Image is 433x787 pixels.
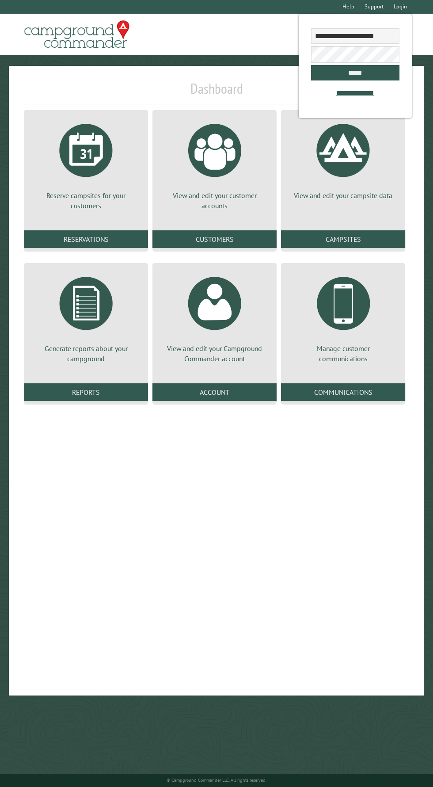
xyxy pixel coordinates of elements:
[292,191,395,200] p: View and edit your campsite data
[163,344,266,363] p: View and edit your Campground Commander account
[163,117,266,210] a: View and edit your customer accounts
[24,230,148,248] a: Reservations
[34,270,137,363] a: Generate reports about your campground
[163,191,266,210] p: View and edit your customer accounts
[292,344,395,363] p: Manage customer communications
[167,777,266,783] small: © Campground Commander LLC. All rights reserved.
[281,383,405,401] a: Communications
[152,230,277,248] a: Customers
[22,17,132,52] img: Campground Commander
[34,344,137,363] p: Generate reports about your campground
[22,80,411,104] h1: Dashboard
[292,117,395,200] a: View and edit your campsite data
[24,383,148,401] a: Reports
[292,270,395,363] a: Manage customer communications
[281,230,405,248] a: Campsites
[152,383,277,401] a: Account
[163,270,266,363] a: View and edit your Campground Commander account
[34,191,137,210] p: Reserve campsites for your customers
[34,117,137,210] a: Reserve campsites for your customers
